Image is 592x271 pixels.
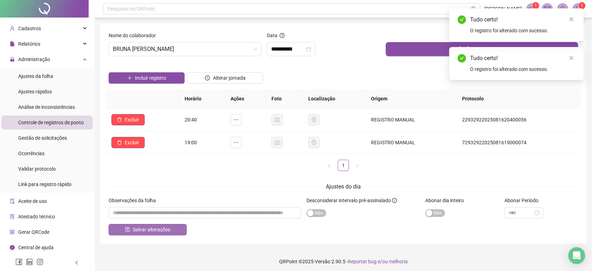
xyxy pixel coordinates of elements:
span: info-circle [392,198,397,203]
li: Página anterior [324,160,335,171]
span: Incluir registro [135,74,166,82]
span: Gerar QRCode [18,229,49,235]
span: Validar protocolo [18,166,56,172]
span: left [327,164,331,168]
button: Salvar alterações [109,224,187,235]
span: delete [117,140,122,145]
button: Buscar registros [386,42,578,56]
span: Análise de inconsistências [18,104,75,110]
li: Próxima página [352,160,363,171]
span: lock [10,57,15,62]
span: ellipsis [233,117,239,123]
span: check-circle [457,54,466,62]
button: Incluir registro [109,72,185,84]
span: Reportar bug e/ou melhoria [348,259,408,264]
span: check-circle [457,15,466,24]
span: save [125,227,130,232]
a: Close [567,15,575,23]
div: Tudo certo! [470,15,575,24]
span: mail [544,6,550,12]
span: Ajustes do dia [326,183,361,190]
span: [PERSON_NAME] [484,5,522,13]
span: Aceite de uso [18,198,47,204]
span: Administração [18,57,50,62]
div: O registro foi alterado com sucesso. [470,65,575,73]
span: notification [529,6,535,12]
a: 1 [338,160,349,171]
td: 22932922025081620400056 [456,108,581,131]
div: Open Intercom Messenger [568,247,585,264]
span: right [355,164,359,168]
div: Tudo certo! [470,54,575,62]
span: delete [117,117,122,122]
span: 20:40 [185,117,197,123]
span: qrcode [10,230,15,234]
span: Versão [315,259,330,264]
span: question-circle [280,33,284,38]
button: left [324,160,335,171]
span: Relatórios [18,41,40,47]
span: info-circle [10,245,15,250]
td: REGISTRO MANUAL [365,131,456,154]
span: search [471,6,476,12]
span: linkedin [26,258,33,265]
a: Close [567,54,575,62]
span: Atestado técnico [18,214,55,219]
span: Central de ajuda [18,245,54,250]
span: Excluir [125,139,139,146]
td: 72932922025081619000074 [456,131,581,154]
span: solution [10,214,15,219]
th: Ações [225,89,266,108]
th: Protocolo [456,89,581,108]
span: ellipsis [233,140,239,145]
span: user-add [10,26,15,31]
td: REGISTRO MANUAL [365,108,456,131]
th: Origem [365,89,456,108]
button: right [352,160,363,171]
span: left [74,260,79,265]
a: Alterar jornada [187,76,263,81]
span: Salvar alterações [133,226,170,233]
button: Alterar jornada [187,72,263,84]
span: Ajustes da folha [18,73,53,79]
div: O registro foi alterado com sucesso. [470,27,575,34]
li: 1 [338,160,349,171]
span: Alterar jornada [213,74,245,82]
span: bell [559,6,566,12]
span: 1 [581,3,583,8]
label: Nome do colaborador [109,32,160,39]
span: Link para registro rápido [18,181,71,187]
th: Horário [179,89,225,108]
span: close [569,55,574,60]
span: Desconsiderar intervalo pré-assinalado [307,198,391,203]
span: Gestão de solicitações [18,135,67,141]
label: Abonar Período [504,197,543,204]
span: audit [10,199,15,204]
span: Excluir [125,116,139,124]
span: close [569,17,574,22]
span: Ajustes rápidos [18,89,52,94]
sup: 1 [532,2,539,9]
th: Foto [266,89,303,108]
button: Excluir [111,114,145,125]
span: Ocorrências [18,151,44,156]
button: Excluir [111,137,145,148]
sup: Atualize o seu contato no menu Meus Dados [578,2,585,9]
img: 87615 [573,4,583,14]
span: clock-circle [205,75,210,80]
label: Abonar dia inteiro [425,197,468,204]
span: Cadastros [18,26,41,31]
span: Data [267,33,277,38]
span: file [10,41,15,46]
th: Localização [303,89,365,108]
span: BRUNA CATHARINE LIMA MELO [113,42,257,56]
span: 1 [535,3,537,8]
span: 19:00 [185,140,197,145]
label: Observações da folha [109,197,160,204]
span: facebook [15,258,22,265]
span: Controle de registros de ponto [18,120,84,125]
span: instagram [36,258,43,265]
span: plus [127,75,132,80]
